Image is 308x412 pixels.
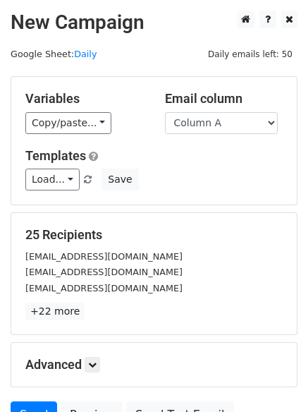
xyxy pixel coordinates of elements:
[11,49,97,59] small: Google Sheet:
[25,148,86,163] a: Templates
[165,91,283,107] h5: Email column
[25,251,183,262] small: [EMAIL_ADDRESS][DOMAIN_NAME]
[25,357,283,372] h5: Advanced
[25,227,283,243] h5: 25 Recipients
[25,112,111,134] a: Copy/paste...
[74,49,97,59] a: Daily
[25,303,85,320] a: +22 more
[238,344,308,412] iframe: Chat Widget
[203,47,297,62] span: Daily emails left: 50
[25,283,183,293] small: [EMAIL_ADDRESS][DOMAIN_NAME]
[25,169,80,190] a: Load...
[11,11,297,35] h2: New Campaign
[203,49,297,59] a: Daily emails left: 50
[101,169,138,190] button: Save
[25,91,144,107] h5: Variables
[25,267,183,277] small: [EMAIL_ADDRESS][DOMAIN_NAME]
